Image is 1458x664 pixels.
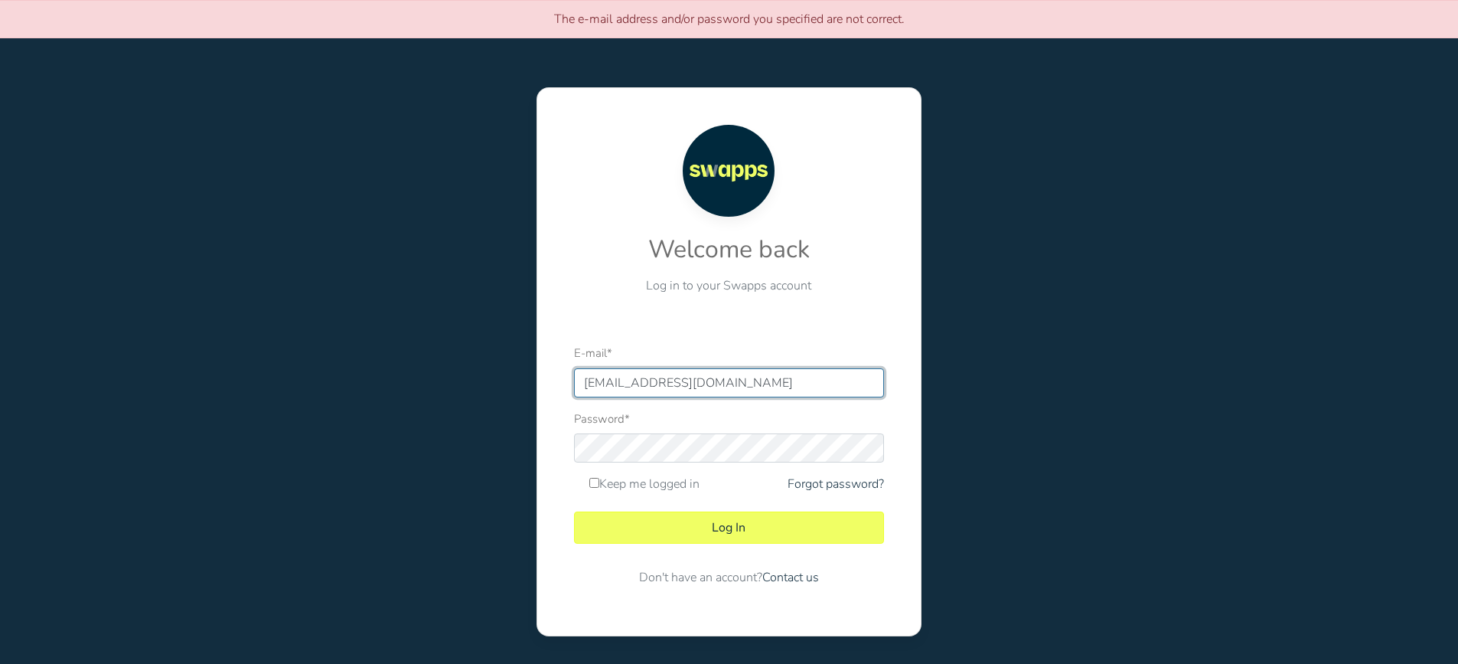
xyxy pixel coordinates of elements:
button: Log In [574,512,884,544]
label: Password [574,411,630,428]
p: Log in to your Swapps account [574,276,884,295]
h2: Welcome back [574,235,884,264]
p: The e-mail address and/or password you specified are not correct. [5,10,1453,28]
a: Contact us [762,569,819,586]
input: Keep me logged in [589,478,599,488]
label: E-mail [574,345,612,362]
img: Swapps logo [683,125,775,217]
input: E-mail address [574,368,884,397]
label: Keep me logged in [589,475,700,493]
p: Don't have an account? [574,568,884,587]
a: Forgot password? [788,475,884,493]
